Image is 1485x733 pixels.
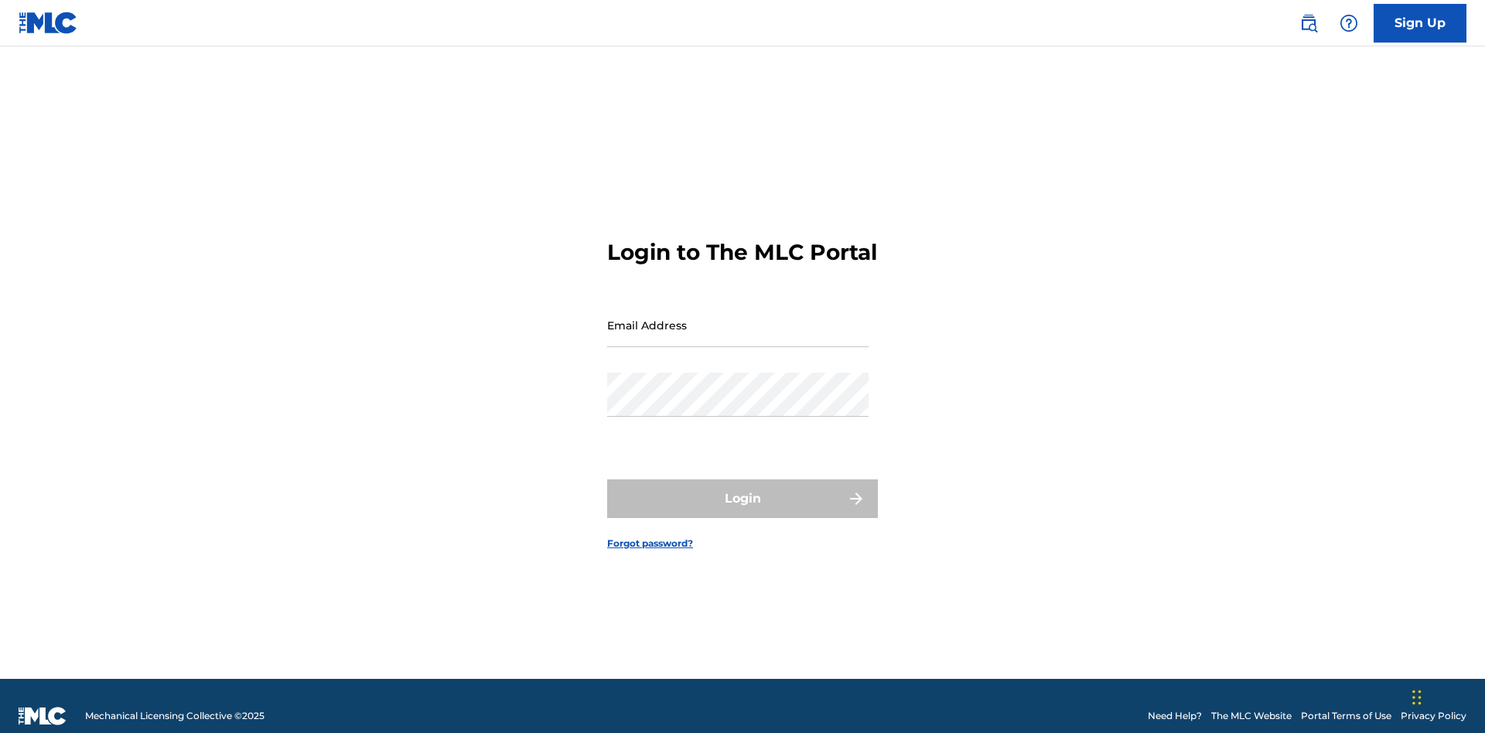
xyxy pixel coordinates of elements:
img: logo [19,707,67,725]
div: Help [1333,8,1364,39]
a: Privacy Policy [1401,709,1466,723]
div: Drag [1412,674,1422,721]
a: The MLC Website [1211,709,1292,723]
img: MLC Logo [19,12,78,34]
img: search [1299,14,1318,32]
a: Portal Terms of Use [1301,709,1391,723]
h3: Login to The MLC Portal [607,239,877,266]
a: Public Search [1293,8,1324,39]
a: Forgot password? [607,537,693,551]
a: Need Help? [1148,709,1202,723]
span: Mechanical Licensing Collective © 2025 [85,709,265,723]
img: help [1340,14,1358,32]
a: Sign Up [1374,4,1466,43]
iframe: Chat Widget [1408,659,1485,733]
